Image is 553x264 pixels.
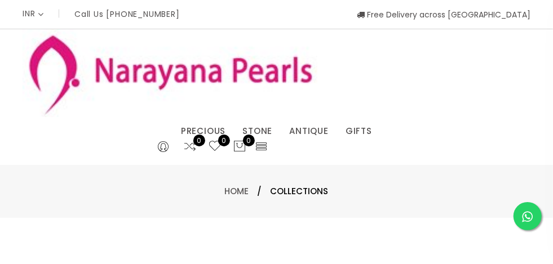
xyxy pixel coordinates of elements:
a: STONE [242,123,272,140]
span: Collections [271,185,329,198]
span: 0 [218,135,230,146]
a: 0 [209,140,222,154]
a: Home [225,185,249,197]
span: 0 [243,135,255,146]
a: 0 [184,140,197,154]
span: 0 [193,135,205,146]
a: ANTIQUE [289,123,329,140]
a: PRECIOUS [181,123,225,140]
span: Free Delivery across [GEOGRAPHIC_DATA] [357,9,530,20]
a: GIFTS [346,123,372,140]
button: 0 [233,140,247,154]
span: / [258,185,262,198]
p: Call Us [PHONE_NUMBER] [74,10,180,18]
